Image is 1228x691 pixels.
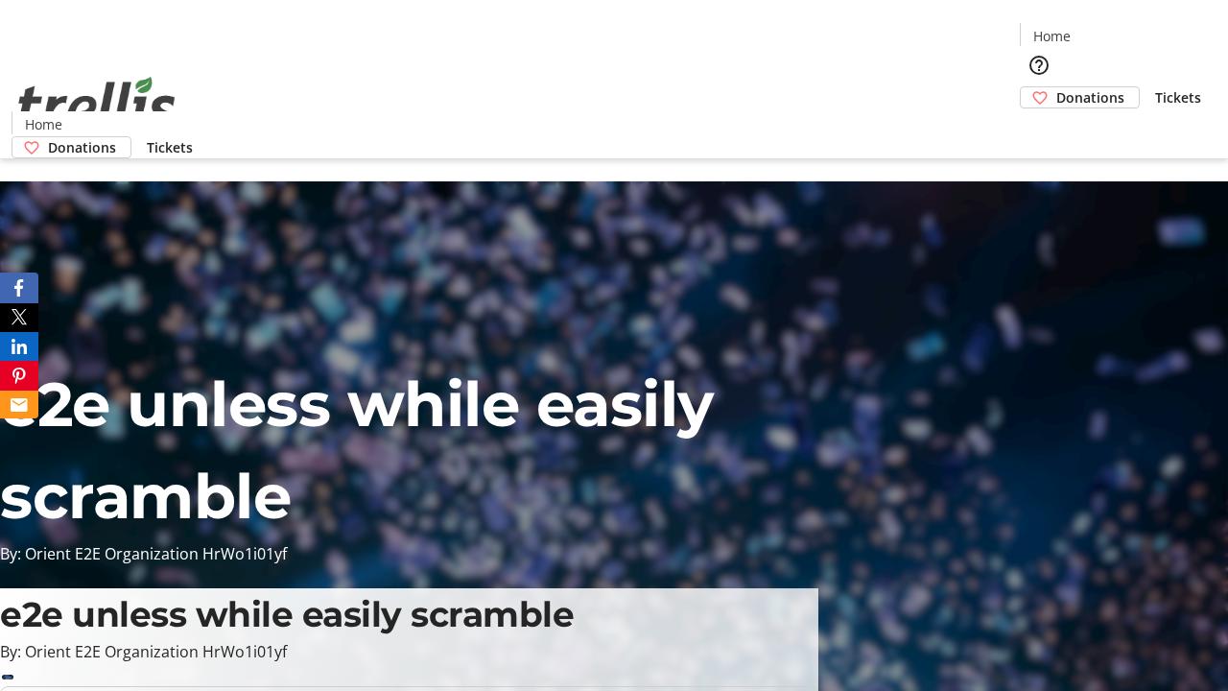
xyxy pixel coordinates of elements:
[1155,87,1201,107] span: Tickets
[48,137,116,157] span: Donations
[1020,46,1058,84] button: Help
[1056,87,1124,107] span: Donations
[25,114,62,134] span: Home
[12,56,182,152] img: Orient E2E Organization HrWo1i01yf's Logo
[1020,86,1140,108] a: Donations
[1033,26,1071,46] span: Home
[12,114,74,134] a: Home
[12,136,131,158] a: Donations
[1020,108,1058,147] button: Cart
[1140,87,1216,107] a: Tickets
[1021,26,1082,46] a: Home
[147,137,193,157] span: Tickets
[131,137,208,157] a: Tickets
